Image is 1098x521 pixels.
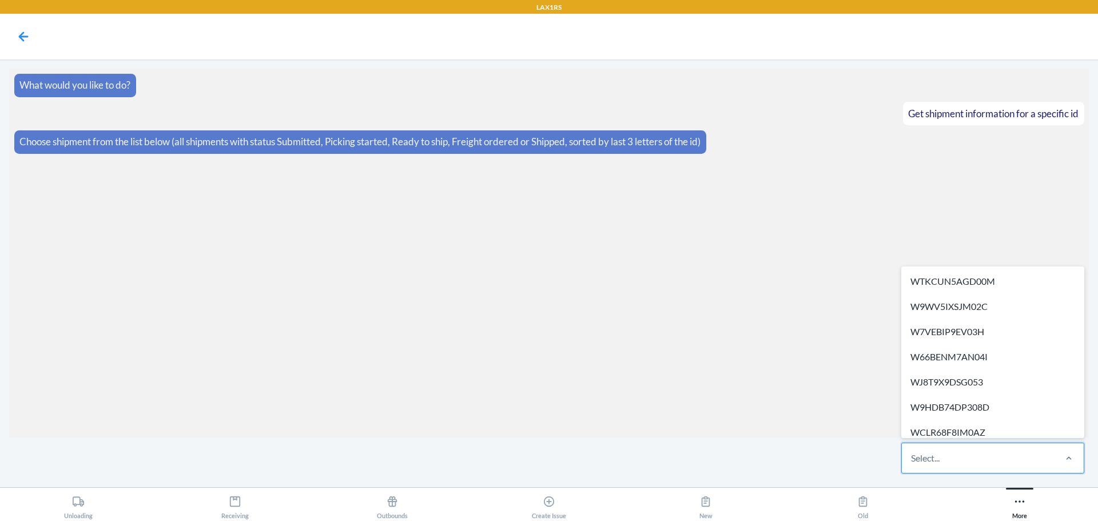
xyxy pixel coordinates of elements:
div: Select... [911,451,940,465]
div: WJ8T9X9DSG053 [904,369,1082,395]
p: What would you like to do? [19,78,130,93]
div: WCLR68F8IM0AZ [904,420,1082,445]
div: Old [857,491,869,519]
div: Outbounds [377,491,408,519]
button: Receiving [157,488,313,519]
div: Receiving [221,491,249,519]
button: Outbounds [314,488,471,519]
div: Create Issue [532,491,566,519]
button: Create Issue [471,488,627,519]
button: Old [784,488,941,519]
p: LAX1RS [536,2,562,13]
span: Get shipment information for a specific id [908,108,1079,120]
button: New [627,488,784,519]
button: More [941,488,1098,519]
div: More [1012,491,1027,519]
div: W9WV5IXSJM02C [904,294,1082,319]
p: Choose shipment from the list below (all shipments with status Submitted, Picking started, Ready ... [19,134,701,149]
div: New [699,491,713,519]
div: W66BENM7AN04I [904,344,1082,369]
div: W9HDB74DP308D [904,395,1082,420]
div: WTKCUN5AGD00M [904,269,1082,294]
div: Unloading [64,491,93,519]
div: W7VEBIP9EV03H [904,319,1082,344]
